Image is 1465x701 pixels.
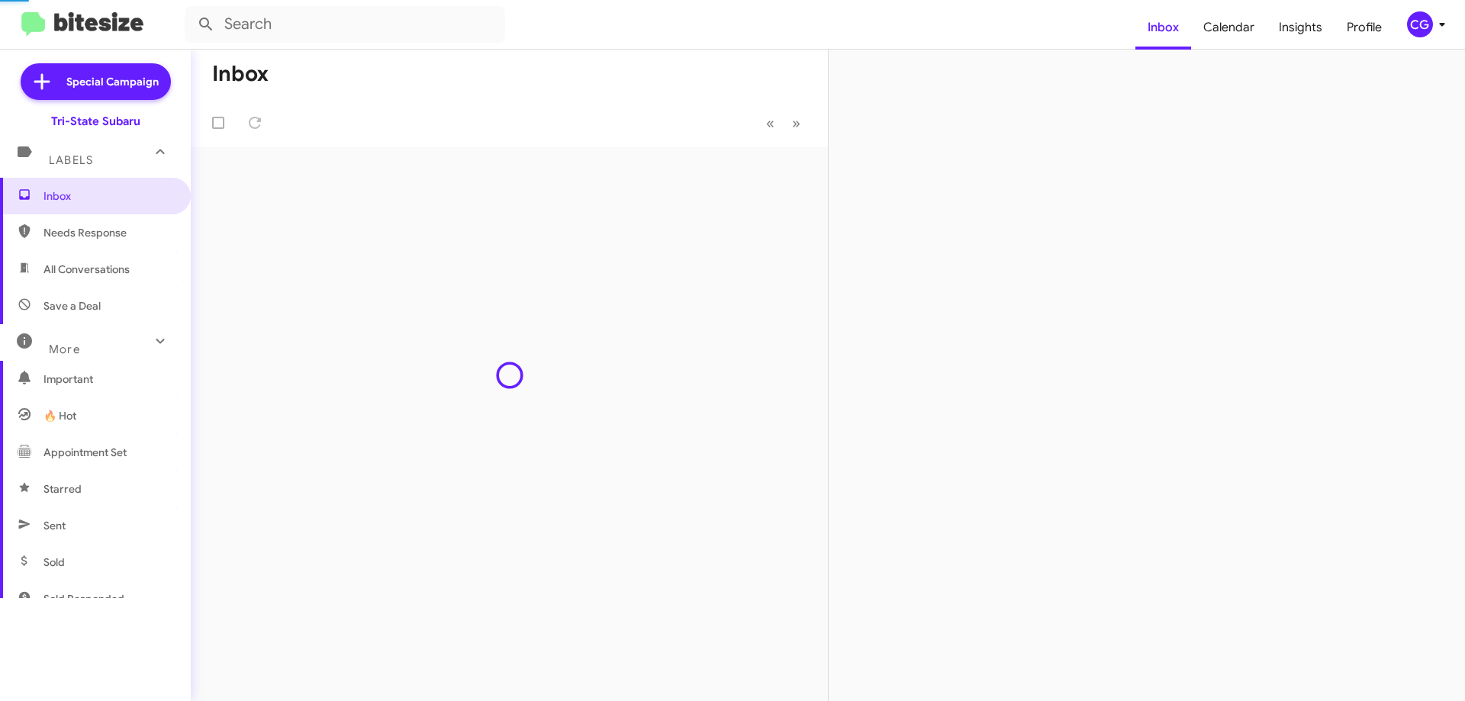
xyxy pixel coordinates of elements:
[43,481,82,497] span: Starred
[43,591,124,606] span: Sold Responded
[757,108,784,139] button: Previous
[1394,11,1448,37] button: CG
[1135,5,1191,50] a: Inbox
[212,62,269,86] h1: Inbox
[43,408,76,423] span: 🔥 Hot
[43,371,173,387] span: Important
[1407,11,1433,37] div: CG
[758,108,810,139] nav: Page navigation example
[43,445,127,460] span: Appointment Set
[43,555,65,570] span: Sold
[43,518,66,533] span: Sent
[66,74,159,89] span: Special Campaign
[1335,5,1394,50] a: Profile
[43,298,101,314] span: Save a Deal
[185,6,505,43] input: Search
[1191,5,1267,50] a: Calendar
[1267,5,1335,50] a: Insights
[21,63,171,100] a: Special Campaign
[49,342,80,356] span: More
[766,114,774,133] span: «
[783,108,810,139] button: Next
[43,262,130,277] span: All Conversations
[51,114,140,129] div: Tri-State Subaru
[49,153,93,167] span: Labels
[43,225,173,240] span: Needs Response
[792,114,800,133] span: »
[43,188,173,204] span: Inbox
